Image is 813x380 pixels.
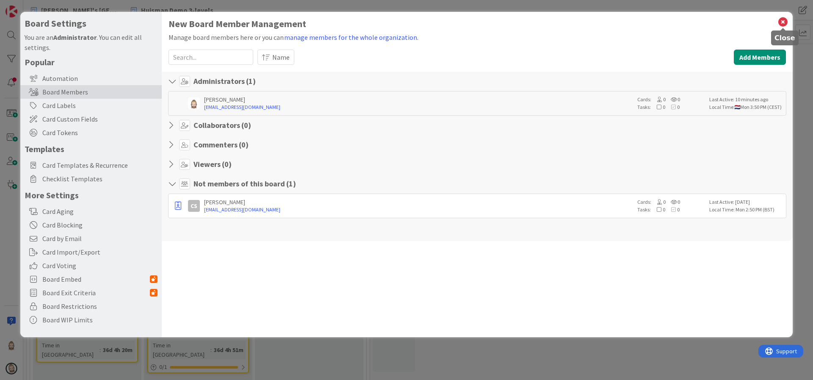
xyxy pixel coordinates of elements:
[651,199,666,205] span: 0
[709,96,783,103] div: Last Active: 10 minutes ago
[257,50,294,65] button: Name
[53,33,97,42] b: Administrator
[20,99,162,112] div: Card Labels
[18,1,39,11] span: Support
[774,34,795,42] h5: Close
[222,159,232,169] span: ( 0 )
[272,52,290,62] span: Name
[42,288,150,298] span: Board Exit Criteria
[709,103,783,111] div: Local Time: Mon 3:50 PM (CEST)
[666,96,680,103] span: 0
[204,96,633,103] div: [PERSON_NAME]
[637,103,705,111] div: Tasks:
[25,32,158,53] div: You are an . You can edit all settings.
[239,140,249,150] span: ( 0 )
[25,190,158,200] h5: More Settings
[194,121,251,130] h4: Collaborators
[666,199,680,205] span: 0
[286,179,296,189] span: ( 1 )
[169,50,253,65] input: Search...
[169,19,786,29] h1: New Board Member Management
[25,18,158,29] h4: Board Settings
[42,174,158,184] span: Checklist Templates
[194,77,256,86] h4: Administrators
[241,120,251,130] span: ( 0 )
[637,206,705,214] div: Tasks:
[284,32,419,43] button: manage members for the whole organization.
[25,144,158,154] h5: Templates
[20,313,162,327] div: Board WIP Limits
[665,104,680,110] span: 0
[25,57,158,67] h5: Popular
[20,72,162,85] div: Automation
[42,128,158,138] span: Card Tokens
[735,105,740,109] img: nl.png
[637,198,705,206] div: Cards:
[42,160,158,170] span: Card Templates & Recurrence
[20,245,162,259] div: Card Import/Export
[734,50,786,65] button: Add Members
[188,97,200,109] img: Rv
[42,274,150,284] span: Board Embed
[20,218,162,232] div: Card Blocking
[204,206,633,214] a: [EMAIL_ADDRESS][DOMAIN_NAME]
[169,32,786,43] div: Manage board members here or you can
[42,114,158,124] span: Card Custom Fields
[42,233,158,244] span: Card by Email
[188,200,200,212] div: cs
[204,198,633,206] div: [PERSON_NAME]
[42,301,158,311] span: Board Restrictions
[651,104,665,110] span: 0
[651,206,665,213] span: 0
[20,85,162,99] div: Board Members
[637,96,705,103] div: Cards:
[246,76,256,86] span: ( 1 )
[665,206,680,213] span: 0
[709,206,783,214] div: Local Time: Mon 2:50 PM (BST)
[194,140,249,150] h4: Commenters
[194,160,232,169] h4: Viewers
[204,103,633,111] a: [EMAIL_ADDRESS][DOMAIN_NAME]
[194,179,296,189] h4: Not members of this board
[709,198,783,206] div: Last Active: [DATE]
[651,96,666,103] span: 0
[20,205,162,218] div: Card Aging
[42,261,158,271] span: Card Voting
